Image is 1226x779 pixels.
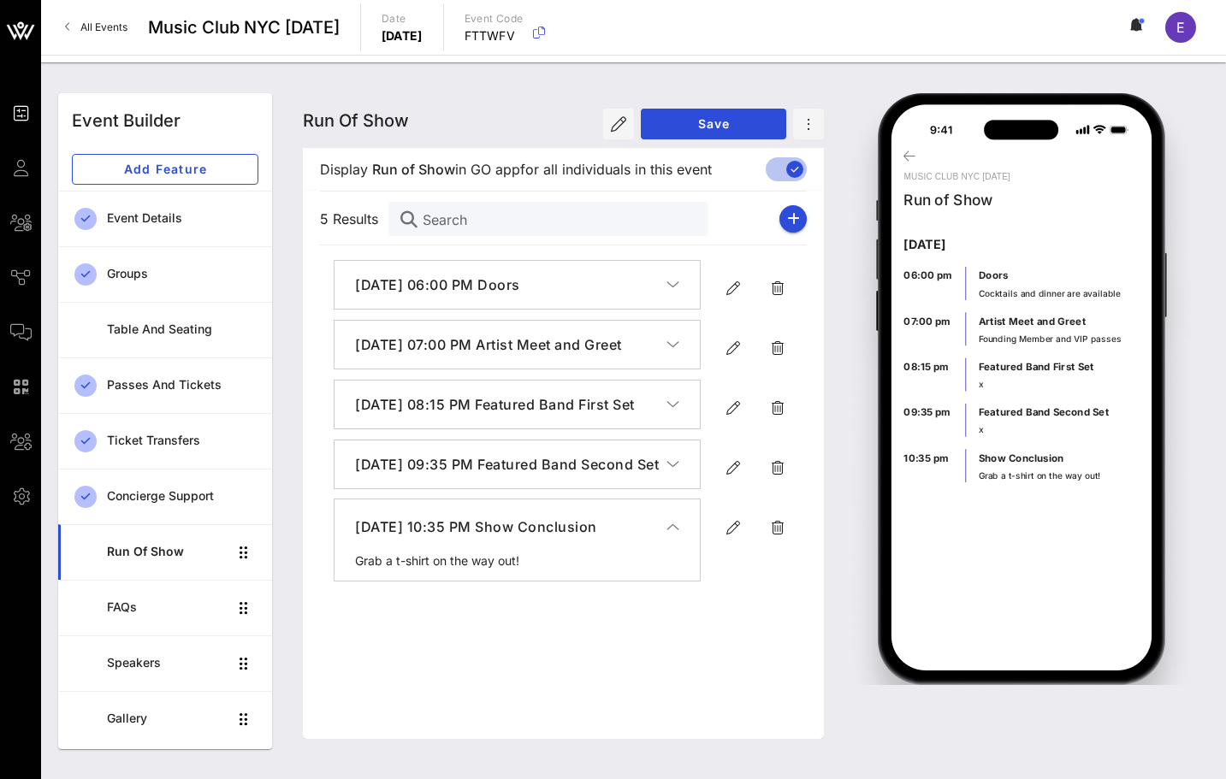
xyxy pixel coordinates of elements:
[72,108,181,133] div: Event Builder
[382,27,423,44] p: [DATE]
[979,333,1122,343] span: Founding Member and VIP passes
[654,116,773,131] span: Save
[107,711,228,726] div: Gallery
[58,524,272,580] a: Run of Show
[58,413,272,469] a: Ticket Transfers
[979,379,984,389] span: x
[58,469,272,524] a: Concierge Support
[1176,19,1185,36] span: E
[107,656,228,670] div: Speakers
[979,469,1101,480] span: Grab a t-shirt on the way out!
[520,159,712,180] span: for all individuals in this event
[335,554,700,581] div: Grab a t-shirt on the way out!
[148,15,340,40] span: Music Club NYC [DATE]
[107,322,258,337] div: Table and Seating
[58,246,272,302] a: Groups
[335,440,700,488] button: [DATE] 09:35 PM Featured Band Second Set
[641,109,786,139] button: Save
[58,191,272,246] a: Event Details
[903,449,953,466] p: 10:35 pm
[903,234,1139,254] p: [DATE]
[335,381,700,428] button: [DATE] 08:15 PM Featured Band First Set
[979,357,1140,375] p: Featured Band First Set
[80,21,127,33] span: All Events
[320,209,388,229] span: 5 Results
[355,516,666,537] h4: [DATE] 10:35 PM Show Conclusion
[465,10,524,27] p: Event Code
[903,403,953,420] p: 09:35 pm
[979,312,1140,329] p: Artist Meet and Greet
[355,334,666,355] h4: [DATE] 07:00 PM Artist Meet and Greet
[335,261,700,309] button: [DATE] 06:00 PM Doors
[320,159,712,180] span: Display in GO app
[55,14,138,41] a: All Events
[903,190,1139,210] div: Run of Show
[58,635,272,691] a: Speakers
[72,154,258,185] button: Add Feature
[355,274,666,295] h4: [DATE] 06:00 PM Doors
[86,162,244,176] span: Add Feature
[58,302,272,357] a: Table and Seating
[382,10,423,27] p: Date
[979,449,1140,466] p: Show Conclusion
[107,211,258,226] div: Event Details
[107,600,228,615] div: FAQs
[903,312,953,329] p: 07:00 pm
[335,321,700,369] button: [DATE] 07:00 PM Artist Meet and Greet
[372,159,455,180] span: Run of Show
[465,27,524,44] p: FTTWFV
[107,378,258,392] div: Passes and Tickets
[979,267,1140,284] p: Doors
[903,170,1139,183] div: Music Club NYC [DATE]
[979,287,1122,298] span: Cocktails and dinner are available
[107,434,258,448] div: Ticket Transfers
[58,691,272,747] a: Gallery
[1165,12,1196,43] div: E
[903,357,953,375] p: 08:15 pm
[355,454,666,475] h4: [DATE] 09:35 PM Featured Band Second Set
[979,403,1140,420] p: Featured Band Second Set
[303,110,409,131] span: Run of Show
[58,357,272,413] a: Passes and Tickets
[355,394,666,415] h4: [DATE] 08:15 PM Featured Band First Set
[58,580,272,635] a: FAQs
[979,424,984,434] span: x
[903,267,953,284] p: 06:00 pm
[107,267,258,281] div: Groups
[335,499,700,554] button: [DATE] 10:35 PM Show Conclusion
[107,489,258,504] div: Concierge Support
[107,545,228,559] div: Run of Show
